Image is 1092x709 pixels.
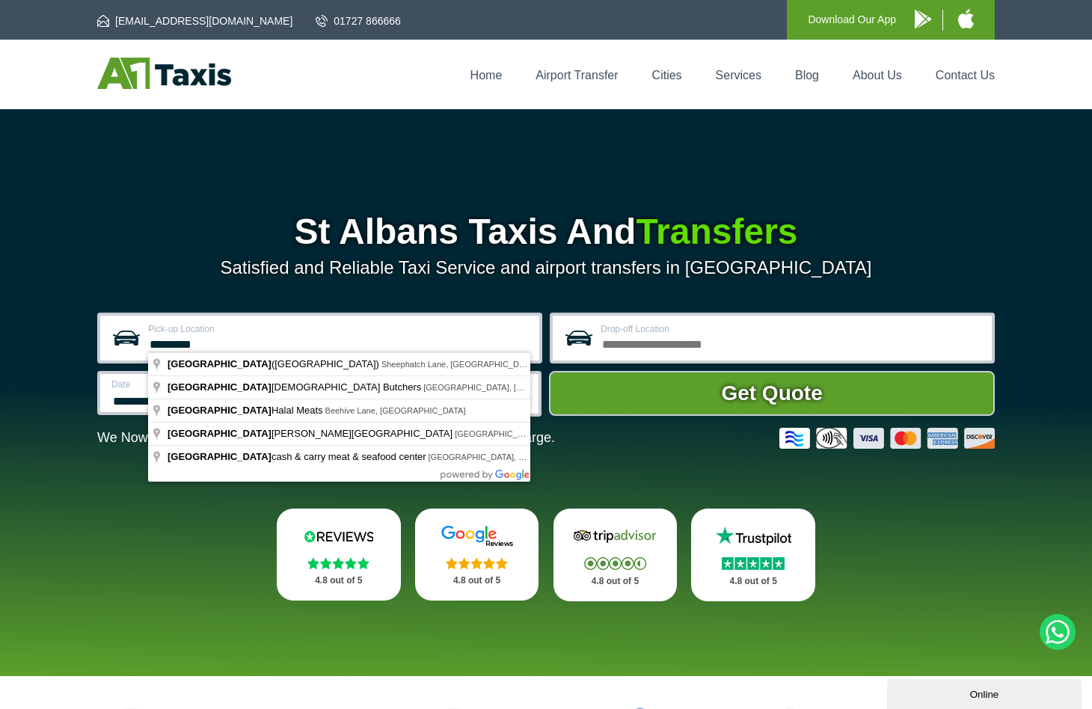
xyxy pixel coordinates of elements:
a: Contact Us [936,69,995,82]
p: 4.8 out of 5 [293,571,384,590]
span: Sheephatch Lane, [GEOGRAPHIC_DATA], [GEOGRAPHIC_DATA] [381,360,626,369]
span: [PERSON_NAME][GEOGRAPHIC_DATA] [168,428,455,439]
span: [GEOGRAPHIC_DATA], [GEOGRAPHIC_DATA] [423,383,599,392]
span: Halal Meats [168,405,325,416]
h1: St Albans Taxis And [97,214,995,250]
span: [GEOGRAPHIC_DATA], [GEOGRAPHIC_DATA] [455,429,631,438]
label: Date [111,380,304,389]
a: Airport Transfer [536,69,618,82]
span: [GEOGRAPHIC_DATA] [168,428,272,439]
a: [EMAIL_ADDRESS][DOMAIN_NAME] [97,13,292,28]
a: Cities [652,69,682,82]
img: Google [432,525,522,547]
a: Tripadvisor Stars 4.8 out of 5 [553,509,678,601]
span: cash & carry meat & seafood center [168,451,429,462]
span: [DEMOGRAPHIC_DATA] Butchers [168,381,423,393]
label: Pick-up Location [148,325,530,334]
span: [GEOGRAPHIC_DATA] [168,358,272,369]
span: [GEOGRAPHIC_DATA] [168,405,272,416]
p: Satisfied and Reliable Taxi Service and airport transfers in [GEOGRAPHIC_DATA] [97,257,995,278]
p: We Now Accept Card & Contactless Payment In [97,430,555,446]
img: Stars [584,557,646,570]
img: Stars [722,557,785,570]
img: A1 Taxis St Albans LTD [97,58,231,89]
span: [GEOGRAPHIC_DATA] [168,381,272,393]
p: 4.8 out of 5 [708,572,799,591]
a: Blog [795,69,819,82]
span: [GEOGRAPHIC_DATA] [168,451,272,462]
img: Reviews.io [294,525,384,547]
span: [GEOGRAPHIC_DATA], [GEOGRAPHIC_DATA] [429,452,604,461]
a: Services [716,69,761,82]
span: ([GEOGRAPHIC_DATA]) [168,358,381,369]
p: Download Our App [808,10,896,29]
p: 4.8 out of 5 [570,572,661,591]
a: Trustpilot Stars 4.8 out of 5 [691,509,815,601]
label: Drop-off Location [601,325,983,334]
iframe: chat widget [887,676,1085,709]
img: Tripadvisor [570,525,660,547]
a: Reviews.io Stars 4.8 out of 5 [277,509,401,601]
a: Home [470,69,503,82]
a: Google Stars 4.8 out of 5 [415,509,539,601]
img: Stars [307,557,369,569]
img: Credit And Debit Cards [779,428,995,449]
span: Beehive Lane, [GEOGRAPHIC_DATA] [325,406,466,415]
img: A1 Taxis iPhone App [958,9,974,28]
img: A1 Taxis Android App [915,10,931,28]
a: 01727 866666 [316,13,401,28]
button: Get Quote [549,371,995,416]
img: Trustpilot [708,525,798,547]
span: Transfers [636,212,797,251]
img: Stars [446,557,508,569]
a: About Us [853,69,902,82]
p: 4.8 out of 5 [432,571,523,590]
